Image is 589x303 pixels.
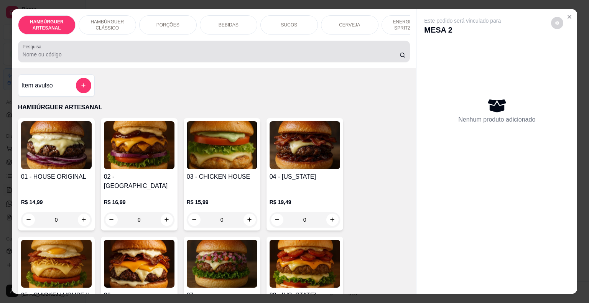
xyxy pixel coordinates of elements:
p: R$ 15,99 [187,198,257,206]
p: HAMBÚRGUER ARTESANAL [25,19,69,31]
img: product-image [187,121,257,169]
p: HAMBÚRGUER CLÁSSICO [85,19,130,31]
img: product-image [21,240,92,288]
h4: 02 - [GEOGRAPHIC_DATA] [104,172,174,191]
p: ENERGÉTICO E SPRITZ DRINK [388,19,433,31]
button: Close [563,11,576,23]
img: product-image [104,121,174,169]
p: CERVEJA [339,22,360,28]
p: SUCOS [281,22,297,28]
p: Este pedido será vinculado para [424,17,501,25]
p: R$ 16,99 [104,198,174,206]
p: MESA 2 [424,25,501,35]
h4: Item avulso [21,81,53,90]
input: Pesquisa [23,51,400,58]
h4: 03 - CHICKEN HOUSE [187,172,257,181]
p: PORÇÕES [156,22,179,28]
h4: 05 - CHICKEN HOUSE ll [21,291,92,300]
button: decrease-product-quantity [551,17,563,29]
img: product-image [187,240,257,288]
button: add-separate-item [76,78,91,93]
label: Pesquisa [23,43,44,50]
h4: 04 - [US_STATE] [270,172,340,181]
h4: 08 - [US_STATE] [270,291,340,300]
img: product-image [270,240,340,288]
img: product-image [104,240,174,288]
h4: 01 - HOUSE ORIGINAL [21,172,92,181]
img: product-image [21,121,92,169]
p: R$ 19,49 [270,198,340,206]
p: BEBIDAS [219,22,239,28]
p: R$ 14,99 [21,198,92,206]
p: Nenhum produto adicionado [458,115,535,124]
p: HAMBÚRGUER ARTESANAL [18,103,410,112]
img: product-image [270,121,340,169]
